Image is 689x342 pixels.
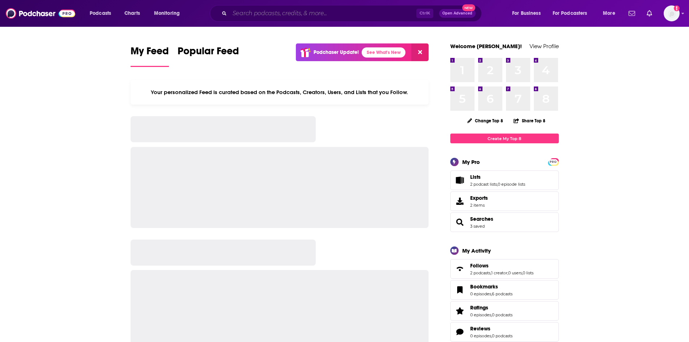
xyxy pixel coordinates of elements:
a: Reviews [453,327,467,337]
button: open menu [507,8,550,19]
span: Follows [470,262,489,269]
span: , [491,312,492,317]
button: Share Top 8 [513,114,546,128]
span: Lists [450,170,559,190]
span: Reviews [450,322,559,342]
span: , [490,270,491,275]
button: open menu [85,8,120,19]
a: My Feed [131,45,169,67]
a: 2 podcasts [470,270,490,275]
span: More [603,8,615,18]
a: 0 podcasts [492,333,513,338]
span: Searches [450,212,559,232]
span: Exports [453,196,467,206]
a: 0 users [508,270,522,275]
a: Reviews [470,325,513,332]
a: Searches [453,217,467,227]
a: 0 episodes [470,333,491,338]
span: For Business [512,8,541,18]
span: Bookmarks [470,283,498,290]
span: Open Advanced [442,12,472,15]
button: Show profile menu [664,5,680,21]
button: open menu [149,8,189,19]
span: Exports [470,195,488,201]
a: See What's New [362,47,405,58]
span: Charts [124,8,140,18]
span: , [491,333,492,338]
a: Follows [453,264,467,274]
span: New [462,4,475,11]
p: Podchaser Update! [314,49,359,55]
span: 2 items [470,203,488,208]
a: 0 podcasts [492,312,513,317]
input: Search podcasts, credits, & more... [230,8,416,19]
a: Charts [120,8,144,19]
a: Show notifications dropdown [644,7,655,20]
button: Open AdvancedNew [439,9,476,18]
a: Lists [470,174,525,180]
a: 1 creator [491,270,507,275]
img: User Profile [664,5,680,21]
div: Search podcasts, credits, & more... [217,5,489,22]
div: My Pro [462,159,480,165]
span: Podcasts [90,8,111,18]
a: 0 episodes [470,312,491,317]
a: Ratings [453,306,467,316]
a: Searches [470,216,493,222]
span: Reviews [470,325,490,332]
a: View Profile [529,43,559,50]
span: Bookmarks [450,280,559,300]
span: Popular Feed [178,45,239,62]
button: Change Top 8 [463,116,508,125]
a: 6 podcasts [492,291,513,296]
a: Welcome [PERSON_NAME]! [450,43,522,50]
button: open menu [598,8,624,19]
svg: Add a profile image [674,5,680,11]
a: Bookmarks [470,283,513,290]
a: Exports [450,191,559,211]
a: 0 episodes [470,291,491,296]
img: Podchaser - Follow, Share and Rate Podcasts [6,7,75,20]
span: Ctrl K [416,9,433,18]
a: Show notifications dropdown [626,7,638,20]
a: Lists [453,175,467,185]
span: Ratings [470,304,488,311]
span: For Podcasters [553,8,587,18]
span: Monitoring [154,8,180,18]
a: Ratings [470,304,513,311]
a: 2 podcast lists [470,182,497,187]
span: Lists [470,174,481,180]
a: Create My Top 8 [450,134,559,143]
a: 0 lists [523,270,533,275]
a: Bookmarks [453,285,467,295]
div: Your personalized Feed is curated based on the Podcasts, Creators, Users, and Lists that you Follow. [131,80,429,105]
a: Popular Feed [178,45,239,67]
span: Follows [450,259,559,279]
span: My Feed [131,45,169,62]
a: 3 saved [470,224,485,229]
a: PRO [549,159,558,164]
span: Ratings [450,301,559,321]
a: 0 episode lists [498,182,525,187]
span: Logged in as BerkMarc [664,5,680,21]
a: Follows [470,262,533,269]
div: My Activity [462,247,491,254]
span: , [491,291,492,296]
span: , [507,270,508,275]
button: open menu [548,8,598,19]
span: PRO [549,159,558,165]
